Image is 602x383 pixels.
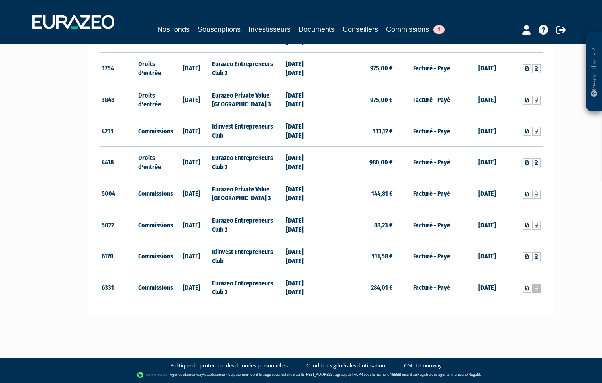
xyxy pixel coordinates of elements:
td: Commissions [136,272,173,303]
td: [DATE] [173,115,210,147]
td: [DATE] [469,209,506,240]
td: [DATE] [DATE] [284,272,321,303]
td: [DATE] [173,240,210,272]
td: Facturé - Payé [395,272,469,303]
td: 4418 [100,146,137,178]
td: Droits d'entrée [136,84,173,115]
td: Eurazeo Entrepreneurs Club 2 [210,209,284,240]
td: Facturé - Payé [395,146,469,178]
td: [DATE] [173,178,210,209]
td: [DATE] [DATE] [284,178,321,209]
a: Conseillers [343,24,378,35]
a: Conditions générales d'utilisation [306,362,385,369]
a: Commissions1 [386,24,445,36]
td: Eurazeo Private Value [GEOGRAPHIC_DATA] 3 [210,178,284,209]
img: 1732889491-logotype_eurazeo_blanc_rvb.png [32,15,114,29]
td: [DATE] [173,84,210,115]
td: 88,23 € [321,209,395,240]
td: [DATE] [DATE] [284,240,321,272]
span: 1 [433,25,445,34]
td: Eurazeo Entrepreneurs Club 2 [210,146,284,178]
a: Lemonway [185,372,203,377]
a: Souscriptions [198,24,241,35]
td: Eurazeo Private Value [GEOGRAPHIC_DATA] 3 [210,84,284,115]
td: [DATE] [DATE] [284,209,321,240]
td: Idinvest Entrepreneurs Club [210,115,284,147]
td: Eurazeo Entrepreneurs Club 2 [210,52,284,84]
td: 975,00 € [321,52,395,84]
div: - Agent de (établissement de paiement dont le siège social est situé au [STREET_ADDRESS], agréé p... [8,371,594,379]
td: 5004 [100,178,137,209]
a: Documents [298,24,335,35]
td: 4231 [100,115,137,147]
a: Politique de protection des données personnelles [170,362,288,369]
td: 3754 [100,52,137,84]
td: [DATE] [DATE] [284,146,321,178]
td: 975,00 € [321,84,395,115]
a: Nos fonds [157,24,190,35]
td: Commissions [136,178,173,209]
td: Facturé - Payé [395,209,469,240]
img: logo-lemonway.png [137,371,168,379]
td: [DATE] [469,52,506,84]
td: Commissions [136,115,173,147]
td: [DATE] [173,209,210,240]
td: [DATE] [469,84,506,115]
td: Facturé - Payé [395,115,469,147]
td: Eurazeo Entrepreneurs Club 2 [210,272,284,303]
td: Idinvest Entrepreneurs Club [210,240,284,272]
td: Commissions [136,240,173,272]
td: Commissions [136,209,173,240]
td: [DATE] [173,146,210,178]
td: Droits d'entrée [136,52,173,84]
td: [DATE] [469,146,506,178]
td: Droits d'entrée [136,146,173,178]
td: 6331 [100,272,137,303]
td: 6178 [100,240,137,272]
td: [DATE] [469,272,506,303]
td: 144,81 € [321,178,395,209]
td: 5022 [100,209,137,240]
td: Facturé - Payé [395,178,469,209]
td: 111,58 € [321,240,395,272]
td: Facturé - Payé [395,240,469,272]
td: [DATE] [173,272,210,303]
td: [DATE] [469,178,506,209]
td: 113,12 € [321,115,395,147]
p: Besoin d'aide ? [590,36,599,108]
td: [DATE] [DATE] [284,84,321,115]
td: 3848 [100,84,137,115]
td: [DATE] [DATE] [284,115,321,147]
td: 980,00 € [321,146,395,178]
td: Facturé - Payé [395,52,469,84]
td: [DATE] [DATE] [284,52,321,84]
a: CGU Lemonway [404,362,442,369]
td: Facturé - Payé [395,84,469,115]
a: Investisseurs [249,24,290,35]
td: [DATE] [469,240,506,272]
a: Registre des agents financiers (Regafi) [417,372,480,377]
td: 284,01 € [321,272,395,303]
td: [DATE] [173,52,210,84]
td: [DATE] [469,115,506,147]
